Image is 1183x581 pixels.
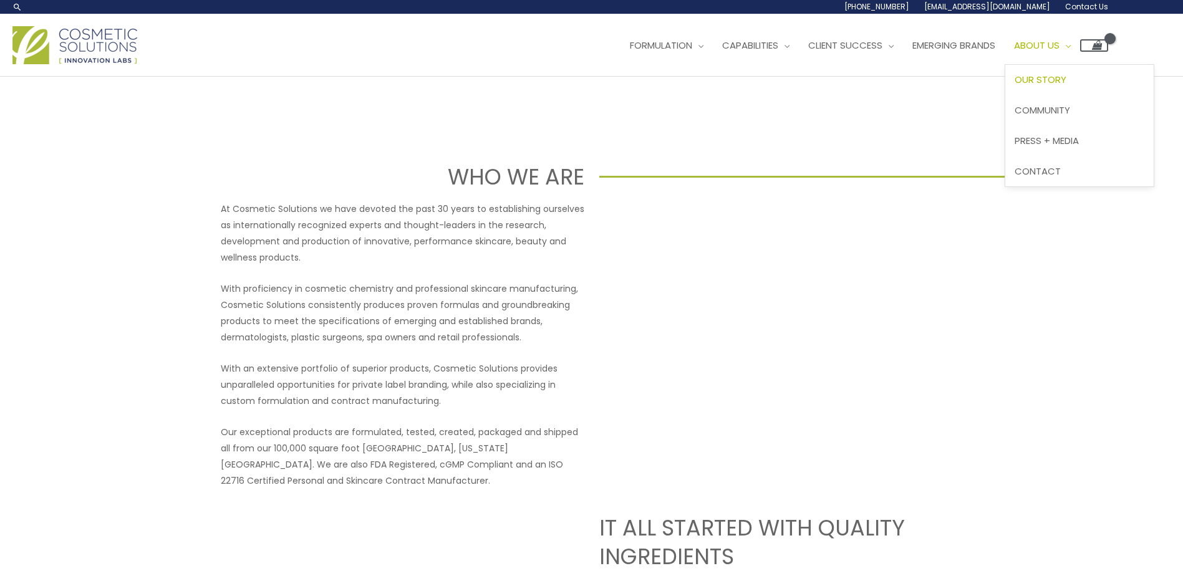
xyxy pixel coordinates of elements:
[12,2,22,12] a: Search icon link
[1065,1,1108,12] span: Contact Us
[722,39,778,52] span: Capabilities
[1015,134,1079,147] span: Press + Media
[611,27,1108,64] nav: Site Navigation
[1005,65,1154,95] a: Our Story
[630,39,692,52] span: Formulation
[844,1,909,12] span: [PHONE_NUMBER]
[221,281,584,345] p: With proficiency in cosmetic chemistry and professional skincare manufacturing, Cosmetic Solution...
[77,161,584,192] h1: WHO WE ARE
[1080,39,1108,52] a: View Shopping Cart, empty
[1015,165,1061,178] span: Contact
[12,26,137,64] img: Cosmetic Solutions Logo
[620,27,713,64] a: Formulation
[912,39,995,52] span: Emerging Brands
[221,360,584,409] p: With an extensive portfolio of superior products, Cosmetic Solutions provides unparalleled opport...
[1005,156,1154,186] a: Contact
[799,27,903,64] a: Client Success
[221,424,584,489] p: Our exceptional products are formulated, tested, created, packaged and shipped all from our 100,0...
[1005,125,1154,156] a: Press + Media
[924,1,1050,12] span: [EMAIL_ADDRESS][DOMAIN_NAME]
[1014,39,1060,52] span: About Us
[599,201,963,405] iframe: Get to know Cosmetic Solutions Private Label Skin Care
[713,27,799,64] a: Capabilities
[1015,103,1070,117] span: Community
[1005,27,1080,64] a: About Us
[221,201,584,266] p: At Cosmetic Solutions we have devoted the past 30 years to establishing ourselves as internationa...
[808,39,882,52] span: Client Success
[1015,73,1066,86] span: Our Story
[1005,95,1154,126] a: Community
[903,27,1005,64] a: Emerging Brands
[599,514,963,570] h2: IT ALL STARTED WITH QUALITY INGREDIENTS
